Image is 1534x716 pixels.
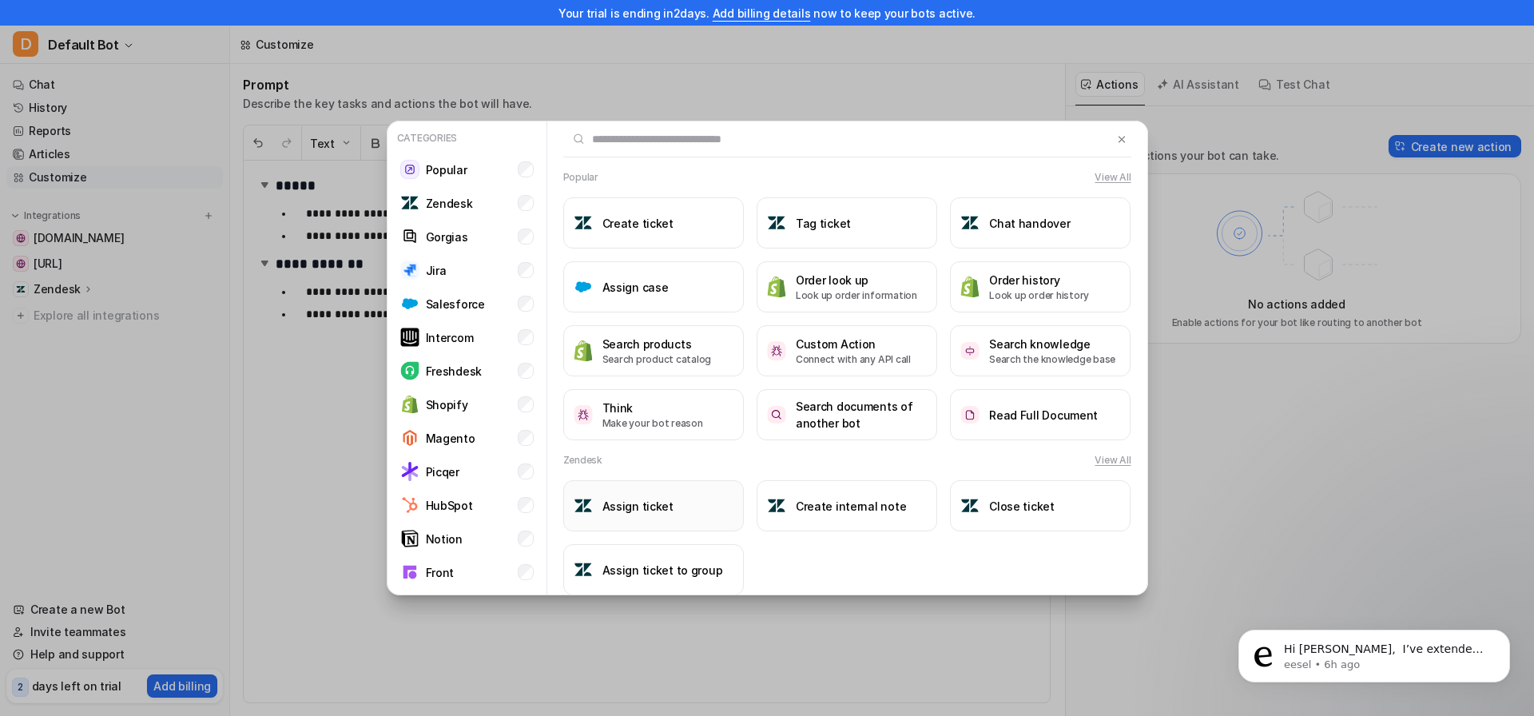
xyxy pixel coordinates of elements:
h3: Order history [989,272,1089,288]
p: Connect with any API call [796,352,911,367]
button: Assign ticket to groupAssign ticket to group [563,544,744,595]
img: Search products [574,340,593,361]
button: Search knowledgeSearch knowledgeSearch the knowledge base [950,325,1131,376]
button: Chat handoverChat handover [950,197,1131,249]
h3: Assign ticket [602,498,674,515]
button: Search documents of another botSearch documents of another bot [757,389,937,440]
p: Search product catalog [602,352,712,367]
h2: Popular [563,170,598,185]
h2: Zendesk [563,453,602,467]
img: Chat handover [960,213,980,233]
h3: Create internal note [796,498,906,515]
img: Tag ticket [767,213,786,233]
p: Popular [426,161,467,178]
h3: Order look up [796,272,917,288]
img: Search documents of another bot [767,406,786,424]
img: Assign case [574,277,593,296]
img: Order history [960,276,980,297]
p: HubSpot [426,497,473,514]
button: Order historyOrder historyLook up order history [950,261,1131,312]
button: Close ticketClose ticket [950,480,1131,531]
h3: Search documents of another bot [796,398,927,432]
h3: Custom Action [796,336,911,352]
img: Read Full Document [960,406,980,424]
p: Zendesk [426,195,473,212]
h3: Tag ticket [796,215,851,232]
button: Tag ticketTag ticket [757,197,937,249]
img: Assign ticket to group [574,560,593,579]
button: Assign ticketAssign ticket [563,480,744,531]
p: Look up order history [989,288,1089,303]
h3: Close ticket [989,498,1055,515]
h3: Chat handover [989,215,1070,232]
button: Search productsSearch productsSearch product catalog [563,325,744,376]
h3: Think [602,400,703,416]
h3: Search products [602,336,712,352]
button: Read Full DocumentRead Full Document [950,389,1131,440]
img: Think [574,405,593,424]
p: Message from eesel, sent 6h ago [70,62,276,76]
p: Freshdesk [426,363,482,380]
h3: Assign case [602,279,669,296]
button: View All [1095,170,1131,185]
p: Front [426,564,455,581]
img: Create ticket [574,213,593,233]
h3: Search knowledge [989,336,1115,352]
p: Gorgias [426,229,468,245]
p: Look up order information [796,288,917,303]
img: Order look up [767,276,786,297]
p: Intercom [426,329,474,346]
button: View All [1095,453,1131,467]
img: Assign ticket [574,496,593,515]
button: Create ticketCreate ticket [563,197,744,249]
p: Make your bot reason [602,416,703,431]
h3: Read Full Document [989,407,1098,424]
button: Custom ActionCustom ActionConnect with any API call [757,325,937,376]
img: Create internal note [767,496,786,515]
img: Custom Action [767,341,786,360]
img: Search knowledge [960,342,980,360]
button: Create internal noteCreate internal note [757,480,937,531]
p: Search the knowledge base [989,352,1115,367]
p: Notion [426,531,463,547]
p: Magento [426,430,475,447]
button: Assign caseAssign case [563,261,744,312]
p: Shopify [426,396,468,413]
img: Close ticket [960,496,980,515]
iframe: Intercom notifications message [1214,596,1534,708]
button: ThinkThinkMake your bot reason [563,389,744,440]
h3: Assign ticket to group [602,562,723,579]
p: Salesforce [426,296,485,312]
p: Categories [394,128,540,149]
h3: Create ticket [602,215,674,232]
p: Picqer [426,463,459,480]
p: Jira [426,262,447,279]
span: Hi [PERSON_NAME], ​ I’ve extended your trial for an additional 3 days, allowing you to continue t... [70,46,272,154]
button: Order look upOrder look upLook up order information [757,261,937,312]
